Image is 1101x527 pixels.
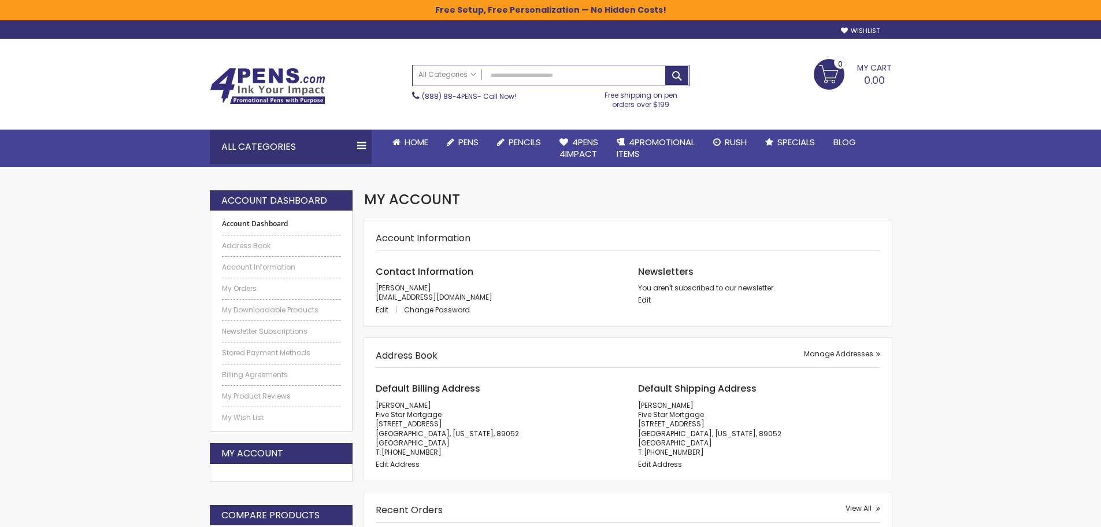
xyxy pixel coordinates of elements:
[376,349,438,362] strong: Address Book
[210,68,325,105] img: 4Pens Custom Pens and Promotional Products
[559,136,598,160] span: 4Pens 4impact
[841,27,880,35] a: Wishlist
[221,194,327,207] strong: Account Dashboard
[222,263,341,272] a: Account Information
[222,348,341,358] a: Stored Payment Methods
[422,91,477,101] a: (888) 88-4PENS
[222,370,341,379] a: Billing Agreements
[222,327,341,336] a: Newsletter Subscriptions
[221,447,283,460] strong: My Account
[607,130,704,167] a: 4PROMOTIONALITEMS
[376,382,480,395] span: Default Billing Address
[704,130,756,155] a: Rush
[364,190,460,209] span: My Account
[846,504,880,513] a: View All
[638,295,651,305] a: Edit
[222,284,341,293] a: My Orders
[638,265,694,278] span: Newsletters
[222,413,341,422] a: My Wish List
[725,136,747,148] span: Rush
[376,283,618,302] p: [PERSON_NAME] [EMAIL_ADDRESS][DOMAIN_NAME]
[404,305,470,315] a: Change Password
[804,349,873,359] span: Manage Addresses
[221,509,320,522] strong: Compare Products
[376,231,470,245] strong: Account Information
[222,241,341,250] a: Address Book
[638,382,757,395] span: Default Shipping Address
[814,59,892,88] a: 0.00 0
[376,401,618,457] address: [PERSON_NAME] Five Star Mortgage [STREET_ADDRESS] [GEOGRAPHIC_DATA], [US_STATE], 89052 [GEOGRAPHI...
[644,447,704,457] a: [PHONE_NUMBER]
[210,130,372,164] div: All Categories
[383,130,438,155] a: Home
[638,459,682,469] a: Edit Address
[617,136,695,160] span: 4PROMOTIONAL ITEMS
[405,136,428,148] span: Home
[422,91,516,101] span: - Call Now!
[413,65,482,84] a: All Categories
[592,86,689,109] div: Free shipping on pen orders over $199
[222,392,341,401] a: My Product Reviews
[804,349,880,359] a: Manage Addresses
[638,401,880,457] address: [PERSON_NAME] Five Star Mortgage [STREET_ADDRESS] [GEOGRAPHIC_DATA], [US_STATE], 89052 [GEOGRAPHI...
[381,447,442,457] a: [PHONE_NUMBER]
[824,130,865,155] a: Blog
[376,265,473,278] span: Contact Information
[638,283,880,293] p: You aren't subscribed to our newsletter.
[438,130,488,155] a: Pens
[418,70,476,79] span: All Categories
[222,305,341,315] a: My Downloadable Products
[550,130,607,167] a: 4Pens4impact
[833,136,856,148] span: Blog
[222,219,341,229] strong: Account Dashboard
[376,305,402,315] a: Edit
[838,58,843,69] span: 0
[864,73,885,87] span: 0.00
[756,130,824,155] a: Specials
[488,130,550,155] a: Pencils
[509,136,541,148] span: Pencils
[376,305,388,315] span: Edit
[846,503,872,513] span: View All
[376,459,420,469] a: Edit Address
[777,136,815,148] span: Specials
[458,136,479,148] span: Pens
[376,503,443,517] strong: Recent Orders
